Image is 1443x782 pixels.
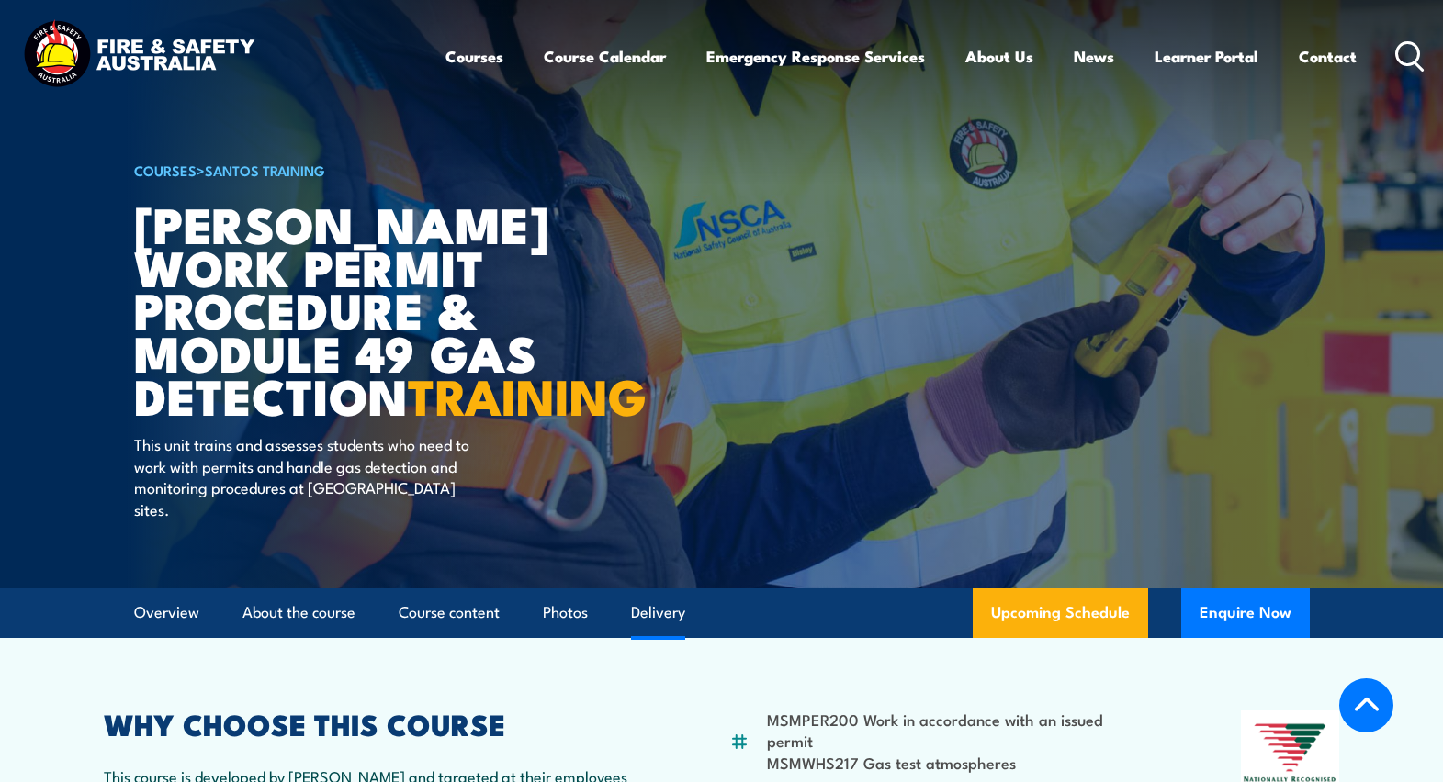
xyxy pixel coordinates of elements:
a: Contact [1299,32,1357,81]
a: Learner Portal [1155,32,1258,81]
a: Upcoming Schedule [973,588,1148,638]
a: Course content [399,588,500,637]
h6: > [134,159,588,181]
a: Emergency Response Services [706,32,925,81]
a: Course Calendar [544,32,666,81]
li: MSMPER200 Work in accordance with an issued permit [767,709,1152,752]
li: MSMWHS217 Gas test atmospheres [767,752,1152,773]
strong: TRAINING [408,356,647,432]
a: News [1074,32,1114,81]
h2: WHY CHOOSE THIS COURSE [104,710,640,736]
a: Courses [445,32,503,81]
a: About the course [242,588,355,637]
a: About Us [965,32,1033,81]
button: Enquire Now [1181,588,1310,638]
a: Overview [134,588,199,637]
a: Photos [543,588,588,637]
a: COURSES [134,160,197,180]
h1: [PERSON_NAME] Work Permit Procedure & Module 49 Gas Detection [134,202,588,417]
p: This unit trains and assesses students who need to work with permits and handle gas detection and... [134,433,469,519]
a: Delivery [631,588,685,637]
a: Santos Training [205,160,325,180]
